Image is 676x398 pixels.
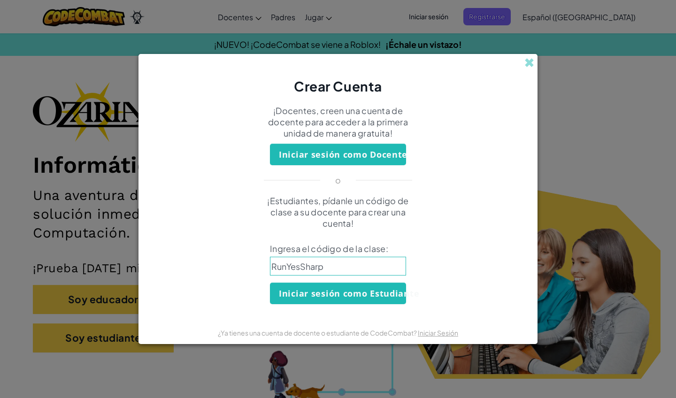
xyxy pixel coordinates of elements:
[256,195,420,229] p: ¡Estudiantes, pídanle un código de clase a su docente para crear una cuenta!
[270,283,406,304] button: Iniciar sesión como Estudiante
[218,329,418,337] span: ¿Ya tienes una cuenta de docente o estudiante de CodeCombat?
[270,243,406,254] span: Ingresa el código de la clase:
[335,175,341,186] p: o
[270,144,406,165] button: Iniciar sesión como Docente
[256,105,420,139] p: ¡Docentes, creen una cuenta de docente para acceder a la primera unidad de manera gratuita!
[294,78,382,94] span: Crear Cuenta
[418,329,458,337] a: Iniciar Sesión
